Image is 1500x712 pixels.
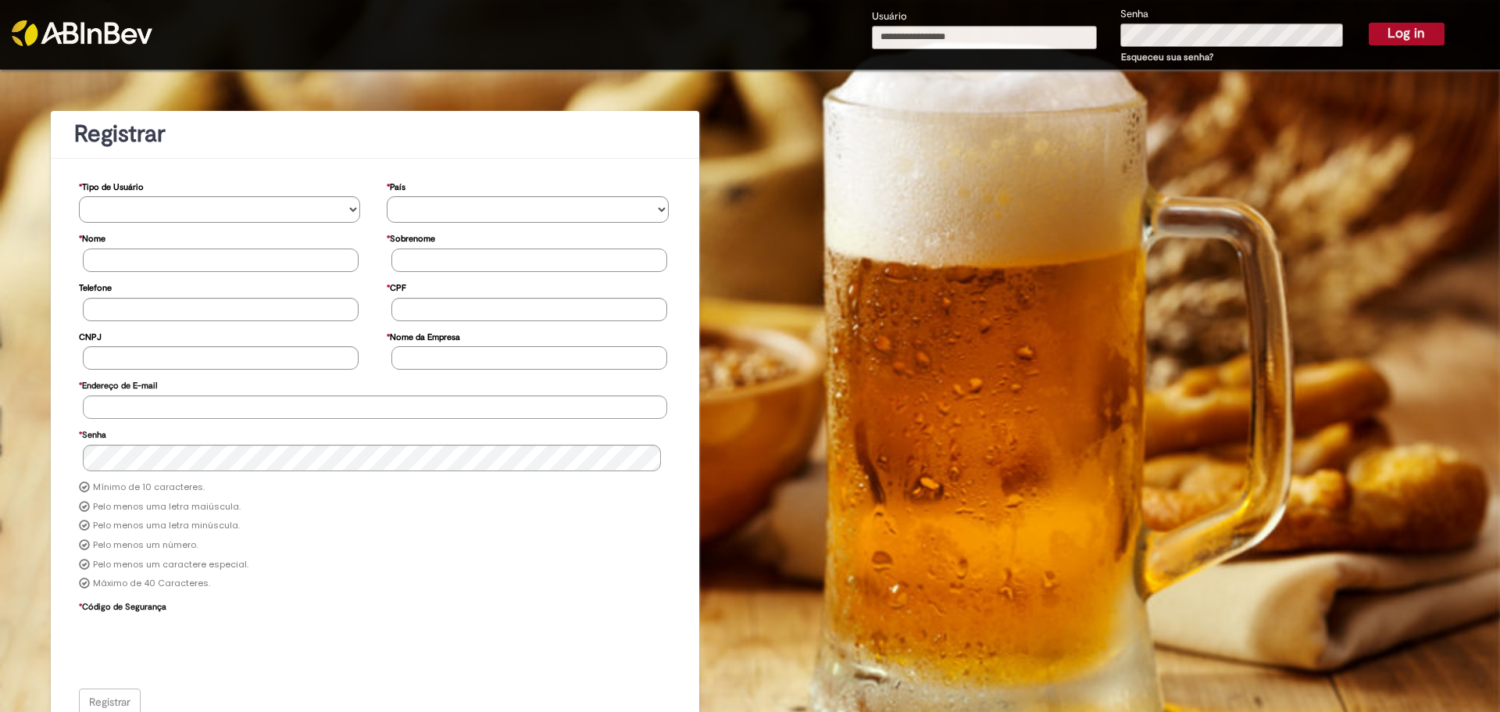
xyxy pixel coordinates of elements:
iframe: reCAPTCHA [83,617,320,678]
label: Pelo menos uma letra minúscula. [93,520,240,532]
button: Log in [1369,23,1445,45]
label: Tipo de Usuário [79,174,144,197]
label: CPF [387,275,406,298]
label: Usuário [872,9,907,24]
label: Endereço de E-mail [79,373,157,395]
label: Sobrenome [387,226,435,249]
h1: Registrar [74,121,676,147]
label: Nome da Empresa [387,324,460,347]
label: Mínimo de 10 caracteres. [93,481,205,494]
label: CNPJ [79,324,102,347]
a: Esqueceu sua senha? [1121,51,1213,63]
label: Pelo menos uma letra maiúscula. [93,501,241,513]
label: Pelo menos um caractere especial. [93,559,248,571]
label: Senha [1120,7,1148,22]
label: Máximo de 40 Caracteres. [93,578,210,590]
label: Nome [79,226,105,249]
label: Código de Segurança [79,594,166,617]
label: Senha [79,422,106,445]
label: Telefone [79,275,112,298]
label: País [387,174,405,197]
img: ABInbev-white.png [12,20,152,46]
label: Pelo menos um número. [93,539,198,552]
